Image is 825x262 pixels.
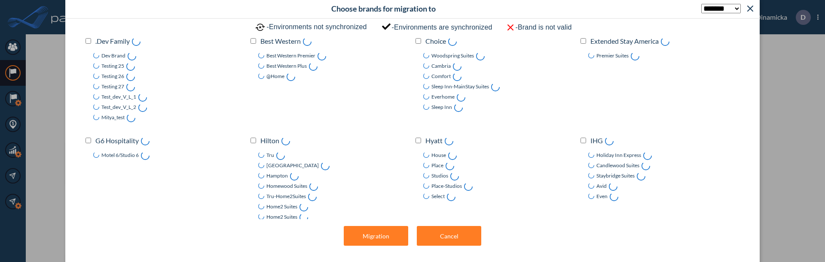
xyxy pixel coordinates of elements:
[95,136,139,146] label: G6 Hospitality
[101,83,124,90] label: Testing 27
[596,162,639,169] label: Candlewood Suites
[266,213,297,221] label: Home2 Suites
[266,203,297,211] label: Home2 Suites
[431,62,451,70] label: Cambria
[431,172,448,180] label: Studios
[101,151,139,159] label: Motel 6/Studio 6
[431,162,443,169] label: Place
[590,136,603,146] label: IHG
[101,62,124,70] label: Testing 25
[266,52,315,60] label: Best Western Premier
[260,136,279,146] label: Hilton
[266,172,288,180] label: Hampton
[431,52,474,60] label: Woodspring Suites
[266,162,319,169] label: [GEOGRAPHIC_DATA]
[596,172,635,180] label: Staybridge Suites
[344,226,408,246] button: Migration
[431,151,446,159] label: House
[431,72,451,80] label: Comfort
[266,193,306,200] label: Tru-Home2Suites
[101,103,136,111] label: Test_dev_V_L_2
[431,103,452,111] label: Sleep Inn
[596,52,629,60] label: Premier Suites
[596,182,607,190] label: Avid
[101,93,136,101] label: Test_dev_V_L_1
[266,62,307,70] label: Best Western Plus
[590,36,659,46] label: Extended Stay America
[431,93,455,101] label: Everhome
[596,193,608,200] label: Even
[596,151,641,159] label: Holiday Inn Express
[95,36,130,46] label: .Dev Family
[101,52,125,60] label: Dev Brand
[101,72,124,80] label: Testing 26
[266,72,284,80] label: @Home
[417,226,481,246] button: Cancel
[425,136,443,146] label: Hyatt
[266,182,307,190] label: Homewood Suites
[260,36,301,46] label: Best Western
[431,193,445,200] label: Select
[266,151,274,159] label: Tru
[431,182,462,190] label: Place-Studios
[431,83,489,90] label: Sleep Inn-MainStay Suites
[425,36,446,46] label: Choice
[101,114,125,121] label: Mitya_test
